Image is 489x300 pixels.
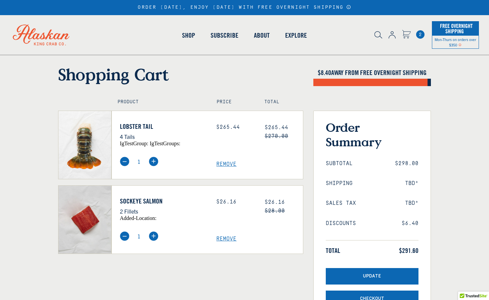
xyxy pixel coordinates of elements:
[3,15,79,55] img: Alaskan King Crab Co. logo
[416,30,425,39] a: Cart
[402,30,411,40] a: Cart
[326,120,418,149] h3: Order Summary
[277,16,315,54] a: Explore
[216,124,255,130] div: $265.44
[402,220,418,227] span: $6.40
[389,31,396,39] img: account
[395,160,418,167] span: $298.00
[120,231,129,241] img: minus
[458,42,461,47] span: Shipping Notice Icon
[149,231,158,241] img: plus
[203,16,246,54] a: Subscribe
[438,21,473,36] span: Free Overnight Shipping
[264,99,297,105] h4: Total
[326,268,418,285] button: Update
[346,5,351,9] a: Announcement Bar Modal
[265,208,285,214] s: $28.00
[326,160,353,167] span: Subtotal
[120,132,207,141] p: 4 Tails
[58,186,111,254] img: Sockeye Salmon - 2 Fillets
[120,122,207,130] a: Lobster Tail
[326,247,340,255] span: Total
[363,273,381,279] span: Update
[326,220,356,227] span: Discounts
[265,133,288,139] s: $270.00
[120,141,148,146] span: igTestGroup:
[265,199,285,205] span: $26.16
[118,99,203,105] h4: Product
[326,200,356,207] span: Sales Tax
[216,236,303,242] a: Remove
[216,161,303,167] a: Remove
[416,30,425,39] span: 2
[58,111,111,179] img: Lobster Tail - 4 Tails
[216,199,255,205] div: $26.16
[58,65,303,84] h1: Shopping Cart
[149,157,158,166] img: plus
[265,124,288,130] span: $265.44
[174,16,203,54] a: Shop
[120,207,207,216] p: 2 Fillets
[217,99,250,105] h4: Price
[150,141,180,146] span: igTestGroups:
[120,197,207,205] a: Sockeye Salmon
[374,31,382,39] img: search
[435,37,476,47] span: Mon-Thurs on orders over $350
[313,69,431,77] h4: $ AWAY FROM FREE OVERNIGHT SHIPPING
[138,5,351,10] div: ORDER [DATE], ENJOY [DATE] WITH FREE OVERNIGHT SHIPPING
[321,68,331,77] span: 8.40
[326,180,353,187] span: Shipping
[399,247,418,255] span: $291.60
[120,157,129,166] img: minus
[120,215,157,221] span: added-location:
[246,16,277,54] a: About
